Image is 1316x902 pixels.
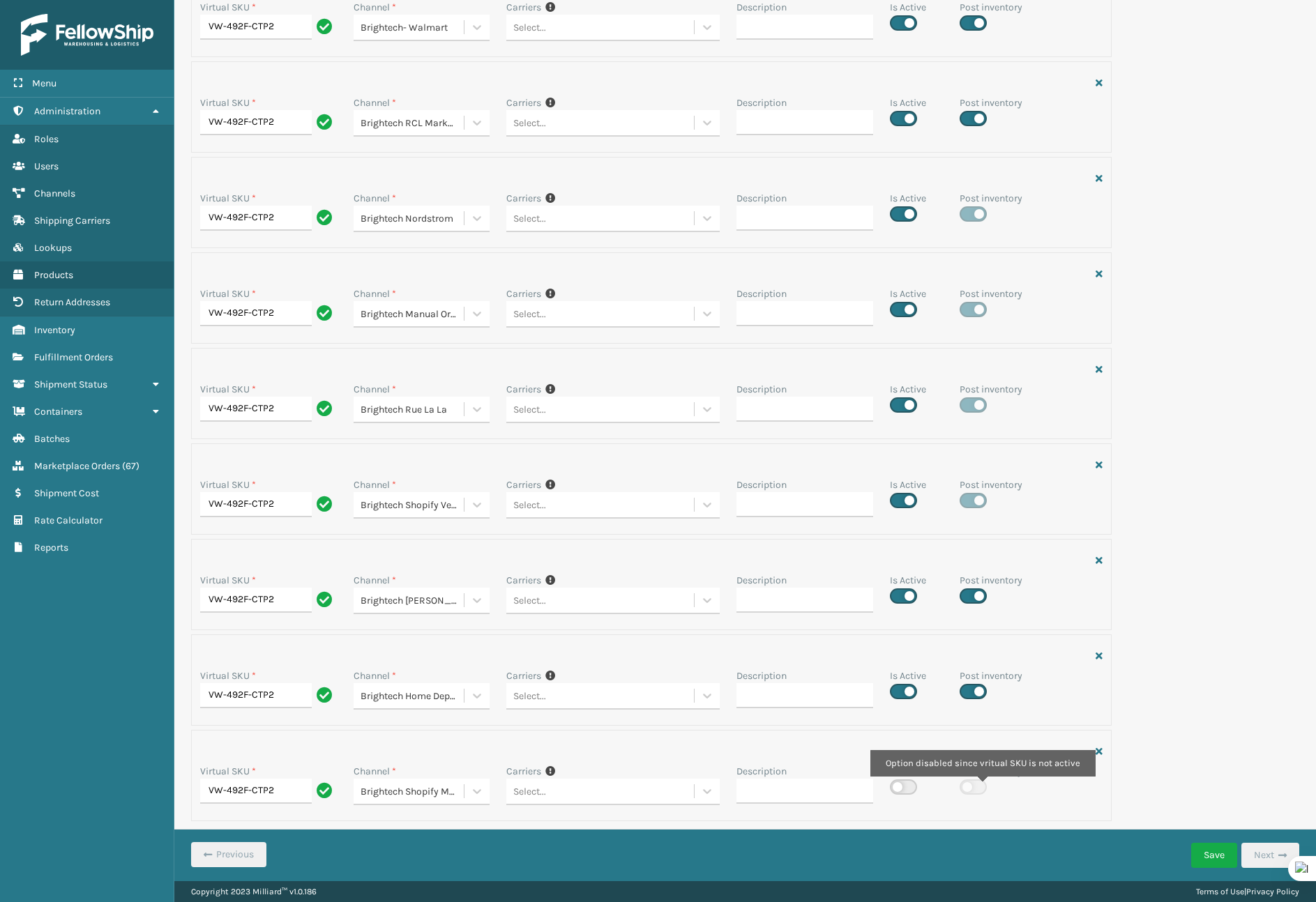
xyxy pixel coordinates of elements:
span: Marketplace Orders [34,460,120,472]
label: Channel [354,286,396,301]
div: Brightech Rue La La [361,402,466,417]
div: Select... [513,593,546,608]
label: Description [736,286,787,301]
div: Select... [513,498,546,512]
button: Next [1241,843,1299,868]
span: Lookups [34,242,72,254]
div: Select... [513,20,546,35]
div: Select... [513,307,546,321]
span: Containers [34,406,82,418]
label: Is Active [890,286,926,301]
span: ( 67 ) [122,460,139,472]
span: Shipment Cost [34,487,99,499]
p: Copyright 2023 Milliard™ v 1.0.186 [191,881,317,902]
label: Is Active [890,764,926,779]
div: Brightech- Walmart [361,20,466,35]
img: logo [21,14,153,56]
label: Post inventory [960,191,1022,206]
div: Brightech Shopify Verishop [361,498,466,512]
label: Carriers [506,95,541,110]
label: Channel [354,573,396,588]
div: | [1196,881,1299,902]
label: Carriers [506,477,541,492]
a: Privacy Policy [1246,887,1299,896]
label: Is Active [890,668,926,683]
label: Description [736,477,787,492]
label: Post inventory [960,95,1022,110]
label: Channel [354,477,396,492]
span: Reports [34,542,68,553]
div: Select... [513,211,546,226]
span: Return Addresses [34,296,110,308]
span: Roles [34,133,59,145]
label: Virtual SKU [200,382,256,397]
a: Terms of Use [1196,887,1244,896]
button: Save [1191,843,1237,868]
label: Description [736,573,787,588]
span: Fulfillment Orders [34,351,113,363]
label: Virtual SKU [200,764,256,779]
label: Channel [354,382,396,397]
label: Description [736,191,787,206]
label: Post inventory [960,382,1022,397]
div: Brightech [PERSON_NAME] [361,593,466,608]
span: Administration [34,105,100,117]
label: Post inventory [960,573,1022,588]
label: Virtual SKU [200,95,256,110]
button: Previous [191,842,266,867]
label: Carriers [506,382,541,397]
span: Products [34,269,73,281]
label: Is Active [890,191,926,206]
div: Brightech Home Depot Dropship [361,689,466,703]
label: Channel [354,764,396,779]
label: Post inventory [960,764,1022,779]
label: Post inventory [960,477,1022,492]
span: Batches [34,433,70,445]
label: Channel [354,668,396,683]
div: Brightech Manual Orders [361,307,466,321]
span: Channels [34,188,75,199]
label: Virtual SKU [200,286,256,301]
span: Menu [32,77,56,89]
label: Is Active [890,382,926,397]
div: Brightech RCL Markets [GEOGRAPHIC_DATA] [361,116,466,130]
label: Is Active [890,95,926,110]
div: Select... [513,402,546,417]
div: Brightech Nordstrom [361,211,466,226]
label: Virtual SKU [200,191,256,206]
div: Brightech Shopify Mirakl [361,784,466,799]
label: Is Active [890,573,926,588]
label: Carriers [506,191,541,206]
label: Channel [354,191,396,206]
label: Description [736,95,787,110]
label: Description [736,764,787,779]
div: Select... [513,784,546,799]
span: Rate Calculator [34,514,103,526]
label: Is Active [890,477,926,492]
span: Shipment Status [34,379,107,390]
div: Select... [513,116,546,130]
label: Carriers [506,764,541,779]
label: Channel [354,95,396,110]
span: Shipping Carriers [34,215,110,227]
label: Post inventory [960,668,1022,683]
label: Virtual SKU [200,573,256,588]
div: Select... [513,689,546,703]
span: Users [34,160,59,172]
span: Inventory [34,324,75,336]
label: Description [736,668,787,683]
label: Post inventory [960,286,1022,301]
label: Virtual SKU [200,668,256,683]
label: Carriers [506,668,541,683]
label: Carriers [506,573,541,588]
label: Carriers [506,286,541,301]
label: Virtual SKU [200,477,256,492]
label: Description [736,382,787,397]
